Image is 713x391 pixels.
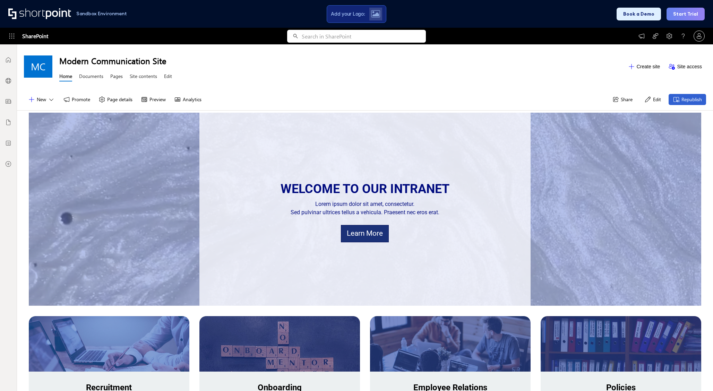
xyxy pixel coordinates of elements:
[341,225,389,242] a: Learn More
[371,10,380,18] img: Upload logo
[678,358,713,391] iframe: Chat Widget
[31,61,45,72] span: MC
[164,73,172,81] a: Edit
[24,94,59,105] button: New
[59,73,72,81] a: Home
[331,11,365,17] span: Add your Logo:
[664,61,706,72] button: Site access
[624,61,664,72] button: Create site
[608,94,637,105] button: Share
[667,8,705,20] button: Start Trial
[281,188,449,207] span: Lorem ipsum dolor sit amet, consectetur.
[59,94,94,105] button: Promote
[76,12,127,16] h1: Sandbox Environment
[640,94,665,105] button: Edit
[59,55,624,66] h1: Modern Communication Site
[291,209,439,216] span: Sed pulvinar ultrices tellus a vehicula. Praesent nec eros erat.
[302,30,426,43] input: Search in SharePoint
[617,8,661,20] button: Book a Demo
[110,73,123,81] a: Pages
[281,182,449,196] span: WELCOME TO OUR INTRANET
[79,73,103,81] a: Documents
[137,94,170,105] button: Preview
[170,94,206,105] button: Analytics
[22,28,48,44] span: SharePoint
[94,94,137,105] button: Page details
[130,73,157,81] a: Site contents
[669,94,706,105] button: Republish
